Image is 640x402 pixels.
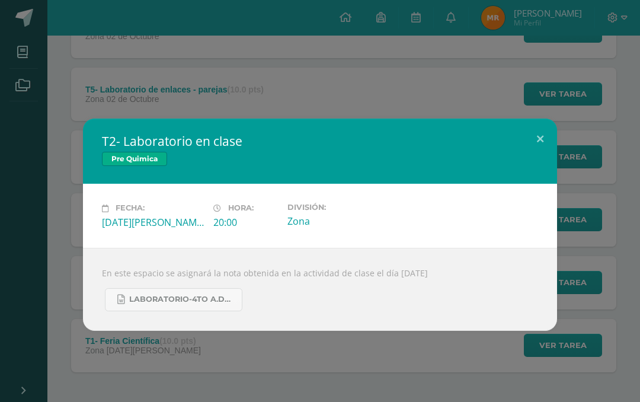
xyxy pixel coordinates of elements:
label: División: [287,203,389,212]
div: En este espacio se asignará la nota obtenida en la actividad de clase el día [DATE] [83,248,557,331]
div: 20:00 [213,216,278,229]
span: Hora: [228,204,254,213]
div: Zona [287,215,389,228]
span: Fecha: [116,204,145,213]
span: Laboratorio-4to A.docx [129,295,236,304]
h2: T2- Laboratorio en clase [102,133,538,149]
button: Close (Esc) [523,119,557,159]
span: Pre Quimica [102,152,167,166]
div: [DATE][PERSON_NAME] [102,216,204,229]
a: Laboratorio-4to A.docx [105,288,242,311]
